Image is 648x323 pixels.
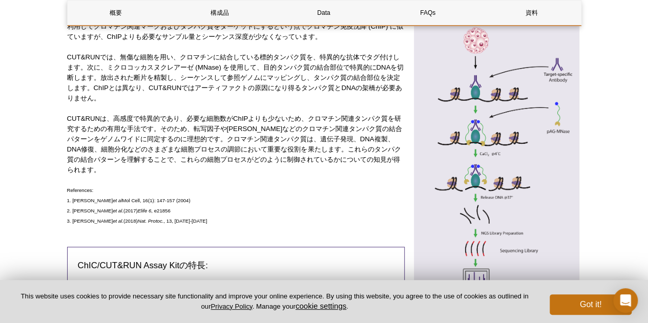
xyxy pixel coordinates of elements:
button: Got it! [550,294,632,315]
em: Elife 6 [138,208,152,213]
p: CUT&RUNでは、無傷な細胞を用い、クロマチンに結合している標的タンパク質を、特異的な抗体でタグ付けします。次に、ミクロコッカスヌクレアーゼ (MNase) を使用して、目的タンパク質の結合部... [67,52,405,103]
em: et al [113,198,122,203]
img: How the ChIC/CUT&RUN Assay Works [412,4,581,309]
em: et al. [113,208,123,213]
a: 概要 [68,1,164,25]
p: This website uses cookies to provide necessary site functionality and improve your online experie... [16,292,533,311]
div: Open Intercom Messenger [613,288,638,313]
li: 5,000 ～500,000個の細胞に適用可能 [95,279,384,290]
button: cookie settings [296,302,346,310]
a: 資料 [484,1,580,25]
p: CUT&RUNは、高感度で特異的であり、必要な細胞数がChIPよりも少ないため、クロマチン関連タンパク質を研究するための有用な手法です。そのため、転写因子や[PERSON_NAME]などのクロマ... [67,114,405,175]
h3: ChIC/CUT&RUN Assay Kitの特長: [78,260,394,272]
a: 構成品 [172,1,268,25]
a: FAQs [380,1,476,25]
em: Nat. Protoc. [138,218,164,224]
a: Privacy Policy [211,303,252,310]
a: Data [276,1,372,25]
em: et al. [113,218,123,224]
p: References: 1. [PERSON_NAME] Mol Cell, 16(1): 147-157 (2004) 2. [PERSON_NAME] (2017) , e21856 3. ... [67,185,405,226]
